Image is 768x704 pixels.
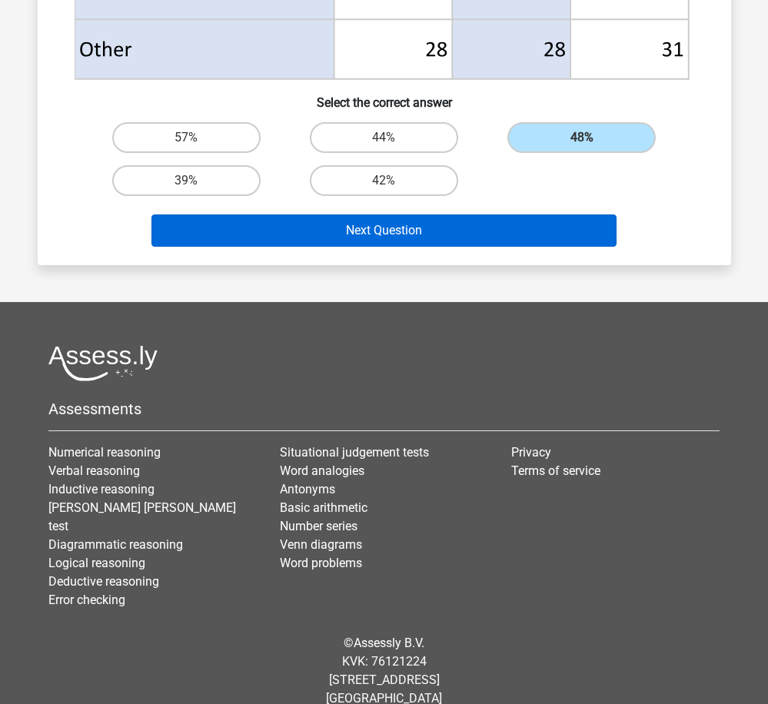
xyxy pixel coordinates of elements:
[310,122,458,153] label: 44%
[62,83,706,110] h6: Select the correct answer
[112,122,261,153] label: 57%
[511,445,551,460] a: Privacy
[280,500,367,515] a: Basic arithmetic
[511,463,600,478] a: Terms of service
[151,214,617,247] button: Next Question
[280,519,357,533] a: Number series
[280,556,362,570] a: Word problems
[112,165,261,196] label: 39%
[354,636,424,650] a: Assessly B.V.
[48,574,159,589] a: Deductive reasoning
[48,537,183,552] a: Diagrammatic reasoning
[280,463,364,478] a: Word analogies
[280,482,335,496] a: Antonyms
[48,593,125,607] a: Error checking
[48,482,155,496] a: Inductive reasoning
[280,445,429,460] a: Situational judgement tests
[280,537,362,552] a: Venn diagrams
[48,500,236,533] a: [PERSON_NAME] [PERSON_NAME] test
[507,122,656,153] label: 48%
[48,345,158,381] img: Assessly logo
[48,400,720,418] h5: Assessments
[48,556,145,570] a: Logical reasoning
[310,165,458,196] label: 42%
[48,463,140,478] a: Verbal reasoning
[48,445,161,460] a: Numerical reasoning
